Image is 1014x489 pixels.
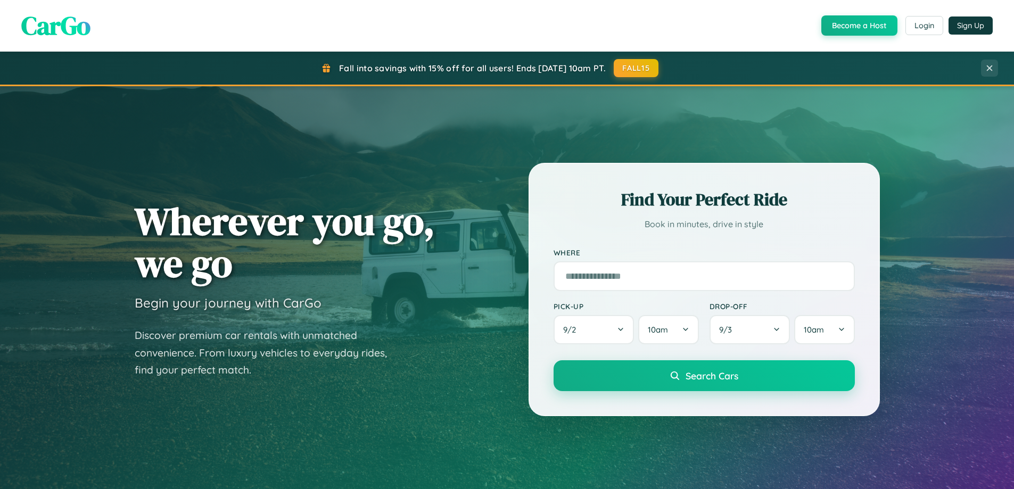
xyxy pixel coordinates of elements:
[135,200,435,284] h1: Wherever you go, we go
[135,327,401,379] p: Discover premium car rentals with unmatched convenience. From luxury vehicles to everyday rides, ...
[638,315,698,344] button: 10am
[804,325,824,335] span: 10am
[554,315,634,344] button: 9/2
[949,16,993,35] button: Sign Up
[339,63,606,73] span: Fall into savings with 15% off for all users! Ends [DATE] 10am PT.
[554,217,855,232] p: Book in minutes, drive in style
[554,188,855,211] h2: Find Your Perfect Ride
[135,295,321,311] h3: Begin your journey with CarGo
[563,325,581,335] span: 9 / 2
[686,370,738,382] span: Search Cars
[719,325,737,335] span: 9 / 3
[554,248,855,257] label: Where
[21,8,90,43] span: CarGo
[905,16,943,35] button: Login
[710,315,790,344] button: 9/3
[614,59,658,77] button: FALL15
[794,315,854,344] button: 10am
[648,325,668,335] span: 10am
[821,15,897,36] button: Become a Host
[554,302,699,311] label: Pick-up
[554,360,855,391] button: Search Cars
[710,302,855,311] label: Drop-off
